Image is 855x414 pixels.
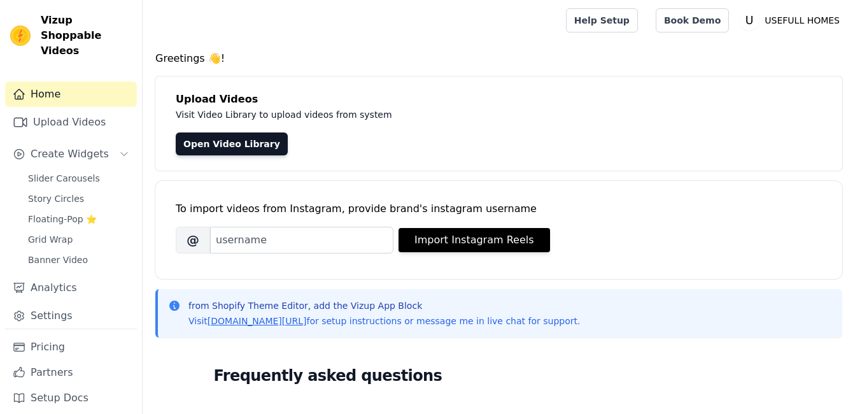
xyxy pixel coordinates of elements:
[20,251,137,269] a: Banner Video
[20,231,137,248] a: Grid Wrap
[5,82,137,107] a: Home
[399,228,550,252] button: Import Instagram Reels
[28,233,73,246] span: Grid Wrap
[5,110,137,135] a: Upload Videos
[20,169,137,187] a: Slider Carousels
[176,107,746,122] p: Visit Video Library to upload videos from system
[41,13,132,59] span: Vizup Shoppable Videos
[214,363,784,389] h2: Frequently asked questions
[656,8,729,32] a: Book Demo
[5,334,137,360] a: Pricing
[31,146,109,162] span: Create Widgets
[208,316,307,326] a: [DOMAIN_NAME][URL]
[188,299,580,312] p: from Shopify Theme Editor, add the Vizup App Block
[739,9,845,32] button: U USEFULL HOMES
[20,210,137,228] a: Floating-Pop ⭐
[5,360,137,385] a: Partners
[155,51,842,66] h4: Greetings 👋!
[566,8,638,32] a: Help Setup
[5,141,137,167] button: Create Widgets
[5,275,137,301] a: Analytics
[20,190,137,208] a: Story Circles
[176,132,288,155] a: Open Video Library
[760,9,845,32] p: USEFULL HOMES
[188,315,580,327] p: Visit for setup instructions or message me in live chat for support.
[210,227,393,253] input: username
[28,253,88,266] span: Banner Video
[176,227,210,253] span: @
[28,213,97,225] span: Floating-Pop ⭐
[10,25,31,46] img: Vizup
[176,201,822,217] div: To import videos from Instagram, provide brand's instagram username
[28,192,84,205] span: Story Circles
[5,303,137,329] a: Settings
[745,14,754,27] text: U
[5,385,137,411] a: Setup Docs
[176,92,822,107] h4: Upload Videos
[28,172,100,185] span: Slider Carousels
